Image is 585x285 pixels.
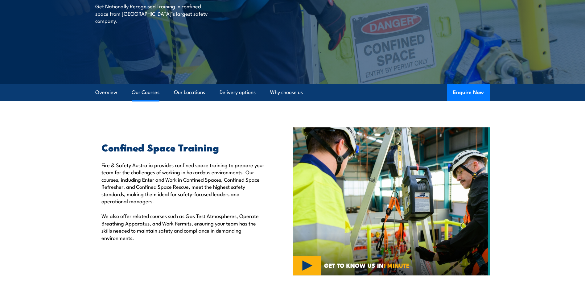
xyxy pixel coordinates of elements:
a: Our Locations [174,84,205,101]
img: Confined Space Courses Australia [293,127,490,275]
a: Why choose us [270,84,303,101]
strong: 1 MINUTE [384,261,410,270]
p: Fire & Safety Australia provides confined space training to prepare your team for the challenges ... [101,161,264,204]
span: GET TO KNOW US IN [324,262,410,268]
p: We also offer related courses such as Gas Test Atmospheres, Operate Breathing Apparatus, and Work... [101,212,264,241]
a: Overview [95,84,117,101]
button: Enquire Now [447,84,490,101]
a: Delivery options [220,84,256,101]
p: Get Nationally Recognised Training in confined space from [GEOGRAPHIC_DATA]’s largest safety comp... [95,2,208,24]
h2: Confined Space Training [101,143,264,151]
a: Our Courses [132,84,159,101]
